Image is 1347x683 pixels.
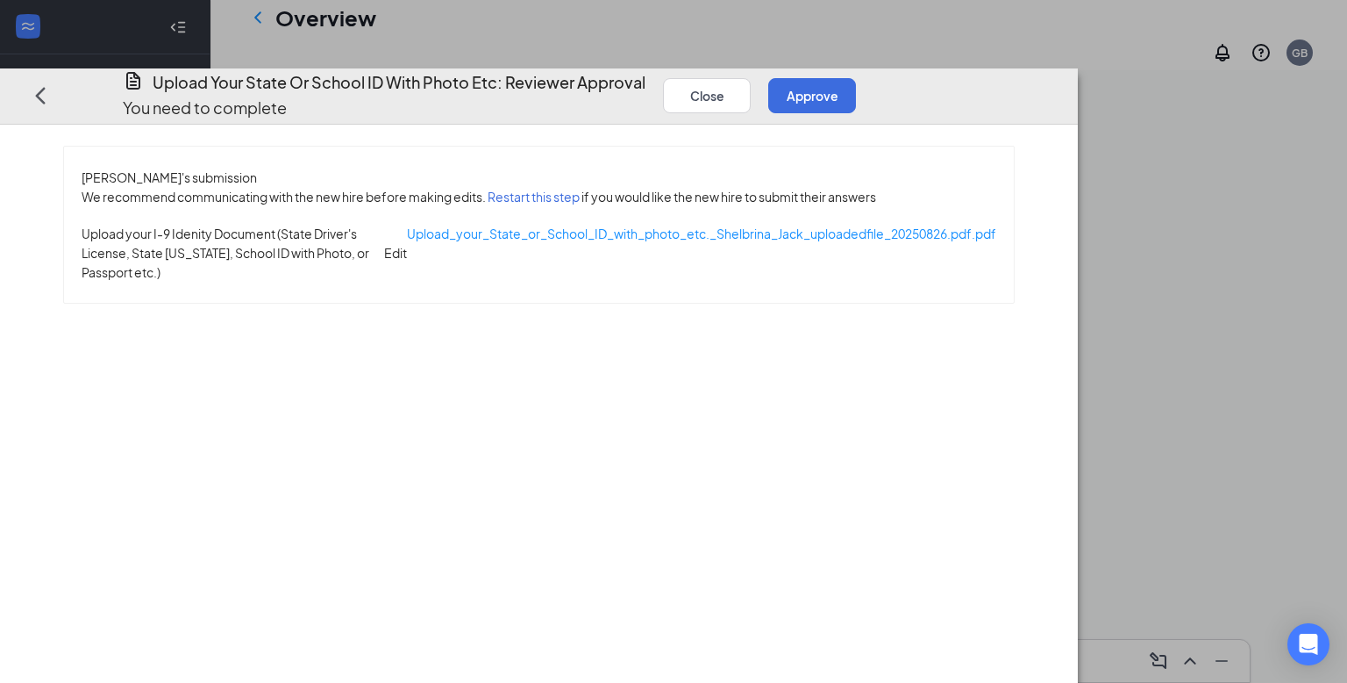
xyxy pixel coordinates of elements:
[153,70,645,95] h4: Upload Your State Or School ID With Photo Etc: Reviewer Approval
[384,224,407,282] button: Edit
[82,224,384,282] span: Upload your I-9 Idenity Document (State Driver's License, State [US_STATE], School ID with Photo,...
[123,70,144,91] svg: CustomFormIcon
[384,245,407,261] span: Edit
[123,95,645,119] p: You need to complete
[488,187,580,206] button: Restart this step
[768,77,856,112] button: Approve
[82,169,257,185] span: [PERSON_NAME]'s submission
[407,226,996,241] a: Upload_your_State_or_School_ID_with_photo_etc._Shelbrina_Jack_uploadedfile_20250826.pdf.pdf
[82,187,876,206] span: We recommend communicating with the new hire before making edits. if you would like the new hire ...
[663,77,751,112] button: Close
[1287,623,1329,665] div: Open Intercom Messenger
